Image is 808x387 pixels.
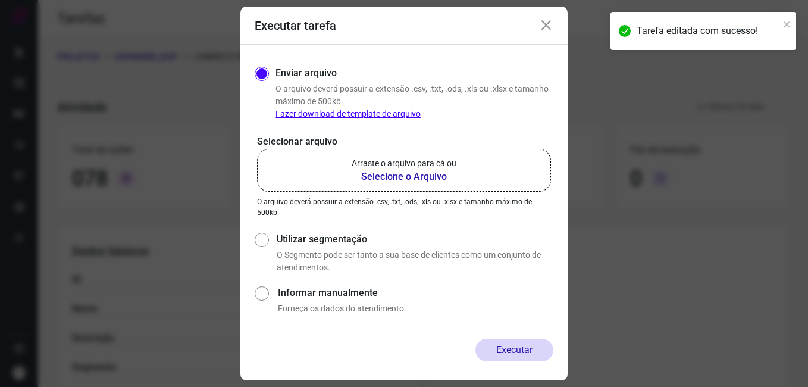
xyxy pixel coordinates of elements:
[275,83,553,120] p: O arquivo deverá possuir a extensão .csv, .txt, .ods, .xls ou .xlsx e tamanho máximo de 500kb.
[275,109,421,118] a: Fazer download de template de arquivo
[277,249,553,274] p: O Segmento pode ser tanto a sua base de clientes como um conjunto de atendimentos.
[352,170,456,184] b: Selecione o Arquivo
[255,18,336,33] h3: Executar tarefa
[275,66,337,80] label: Enviar arquivo
[637,24,779,38] div: Tarefa editada com sucesso!
[278,302,553,315] p: Forneça os dados do atendimento.
[277,232,553,246] label: Utilizar segmentação
[352,157,456,170] p: Arraste o arquivo para cá ou
[257,135,551,149] p: Selecionar arquivo
[278,286,553,300] label: Informar manualmente
[475,339,553,361] button: Executar
[257,196,551,218] p: O arquivo deverá possuir a extensão .csv, .txt, .ods, .xls ou .xlsx e tamanho máximo de 500kb.
[783,17,791,31] button: close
